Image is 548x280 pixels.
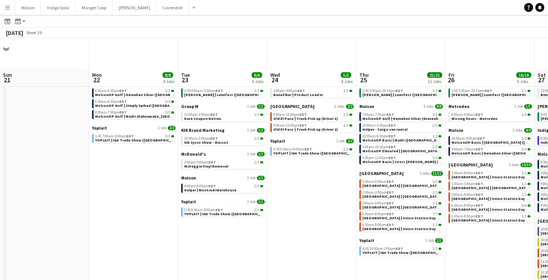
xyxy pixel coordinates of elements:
[270,138,354,144] a: Yoplait1 Job2/2
[522,171,527,175] span: 1/1
[181,151,206,157] span: McDonald's
[257,104,265,109] span: 1/1
[448,80,532,104] div: [PERSON_NAME]1 Job1/13/4|5:30pm-10:15pmEDT1/1[PERSON_NAME] | Lumifest ([GEOGRAPHIC_DATA], [GEOGRA...
[432,212,438,216] span: 7/7
[478,136,485,141] span: EDT
[260,90,263,92] span: 1/1
[448,71,454,78] span: Fri
[280,147,312,151] span: 8:30am-9:00pm
[362,124,396,127] span: 10:00am-3:30pm
[451,193,483,197] span: 5:00am-9:00am
[362,180,394,184] span: 3:30am-8:00am
[346,104,354,109] span: 2/2
[359,104,374,109] span: Molson
[362,211,441,220] a: 6:30am-8:00pmEDT7/7[GEOGRAPHIC_DATA] | Union Station Day 1 ([GEOGRAPHIC_DATA] Ambassasdors)
[257,176,265,180] span: 1/1
[95,134,174,142] a: 1/4|7:00am-5:00pmEDT2/2YOPLAIT | IGA Trade Show ([GEOGRAPHIC_DATA], [GEOGRAPHIC_DATA])
[181,71,190,78] span: Tue
[181,175,196,181] span: Molson
[92,125,176,144] div: Yoplait1 Job2/21/4|7:00am-5:00pmEDT2/2YOPLAIT | IGA Trade Show ([GEOGRAPHIC_DATA], [GEOGRAPHIC_DA...
[184,89,190,93] span: 1/4
[485,88,492,93] span: EDT
[432,145,438,149] span: 2/2
[388,144,396,149] span: EDT
[448,104,532,109] a: Metrodeo1 Job1/1
[273,89,305,93] span: 1:00pm-4:00pm
[126,134,134,139] span: EDT
[95,110,174,118] a: 8:00am-7:30pmEDT2/2MolsonOP Golf | Madri (Kahnawake, [GEOGRAPHIC_DATA])
[184,136,263,144] a: 10:00am-2:00pmEDT1/1Kik Sysco Show - Mascot
[359,238,443,257] div: Yoplait1 Job1/14/4|10:00am-2:00pmEDT1/1YOPLAIT | IGA Trade Show ([GEOGRAPHIC_DATA], [GEOGRAPHIC_D...
[181,127,265,151] div: KIK Brand Marketing1 Job1/110:00am-2:00pmEDT1/1Kik Sysco Show - Mascot
[451,136,530,144] a: 10:00am-4:00pmEDT2/2MolsonOP Basic | [GEOGRAPHIC_DATA] ([GEOGRAPHIC_DATA], [GEOGRAPHIC_DATA])
[215,207,223,212] span: EDT
[362,88,441,97] a: 2/4|5:30pm-10:15pmEDT1/1[PERSON_NAME] | Lumifest ([GEOGRAPHIC_DATA], [GEOGRAPHIC_DATA])
[362,226,462,231] span: Old El Paso | Union Station Day 1 (Team Lead)
[184,188,236,192] span: Helper | Montreal Warehouse
[387,201,394,206] span: EDT
[273,92,323,97] span: Benefiber | Product Load In
[184,211,311,216] span: YOPLAIT | IGA Trade Show (Quebec, QC)
[119,88,127,93] span: EDT
[368,88,369,93] span: |
[425,238,434,243] span: 1 Job
[297,88,305,93] span: EDT
[432,201,438,205] span: 1/1
[451,137,485,140] span: 10:00am-4:00pm
[522,113,527,117] span: 1/1
[2,76,12,84] span: 21
[362,134,396,138] span: 10:00am-8:30pm
[165,100,170,104] span: 2/2
[387,112,394,117] span: EDT
[522,89,527,93] span: 1/1
[119,99,127,104] span: EDT
[181,127,265,133] a: KIK Brand Marketing1 Job1/1
[252,72,262,78] span: 6/6
[522,147,527,151] span: 2/2
[184,88,263,97] a: 1/4|9:00am-5:30pmEDT1/1[PERSON_NAME] | Lumifest ([GEOGRAPHIC_DATA], [GEOGRAPHIC_DATA])
[273,116,338,121] span: Old El Paso | Truck Pick up (Driver 1)
[165,89,170,93] span: 2/2
[273,147,280,151] span: 3/4
[184,113,218,117] span: 12:00pm-3:00pm
[165,111,170,114] span: 2/2
[451,182,483,186] span: 3:30am-3:00pm
[513,128,523,133] span: 2 Jobs
[92,80,176,125] div: Molson3 Jobs6/66:30am-6:30pmEDT2/2MolsonOP Golf | Heineken Silver ([GEOGRAPHIC_DATA], [GEOGRAPHIC...
[538,71,546,78] span: Sat
[536,76,546,84] span: 27
[388,155,396,160] span: EDT
[273,123,352,131] a: 9:00am-12:00pmEDT1/1Old El Paso | Truck Pick up (Driver 2)
[341,79,353,84] div: 4 Jobs
[517,79,531,84] div: 9 Jobs
[95,100,127,104] span: 6:30am-6:30pm
[359,171,404,176] span: Old El Paso
[476,214,483,219] span: EDT
[95,103,232,108] span: MolsonOP Golf | Simply Spiked (Blainville, QC)
[362,89,369,93] span: 2/4
[270,104,315,109] span: Old El Paso
[336,139,344,143] span: 1 Job
[184,164,228,169] span: McVeggie Vinyl Removal
[451,204,483,207] span: 6:30am-8:00pm
[247,176,255,180] span: 1 Job
[181,80,265,104] div: [PERSON_NAME]1 Job1/11/4|9:00am-5:30pmEDT1/1[PERSON_NAME] | Lumifest ([GEOGRAPHIC_DATA], [GEOGRAP...
[387,211,394,216] span: EDT
[270,80,354,104] div: Hobbs Marketing1 Job1/11:00pm-4:00pmEDT1/1Benefiber | Product Load In
[346,139,354,143] span: 2/2
[362,183,473,188] span: Old El Paso | Union Station Day 1 Production)
[273,127,338,132] span: Old El Paso | Truck Pick up (Driver 2)
[257,200,265,204] span: 1/1
[359,71,369,78] span: Thu
[184,140,228,145] span: Kik Sysco Show - Mascot
[359,104,443,171] div: Molson5 Jobs8/87:00am-7:30pmEDT2/2MolsonOP Golf | Heineken Silver (Gravenhurst, [GEOGRAPHIC_DATA]...
[189,207,190,212] span: |
[388,134,396,139] span: EDT
[247,128,255,133] span: 1 Job
[522,214,527,218] span: 1/1
[273,113,307,117] span: 9:00am-12:00pm
[448,162,532,225] div: [GEOGRAPHIC_DATA]5 Jobs10/103:30am-8:00amEDT1/1[GEOGRAPHIC_DATA] | Union Station Day 2 (Productio...
[184,207,263,216] a: 2/4|8:30am-5:00pmEDT1/1YOPLAIT | IGA Trade Show ([GEOGRAPHIC_DATA], [GEOGRAPHIC_DATA])
[181,104,265,127] div: Group M1 Job1/112:00pm-3:00pmEDT1/1Dare Coupon Retrun
[208,160,216,165] span: EDT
